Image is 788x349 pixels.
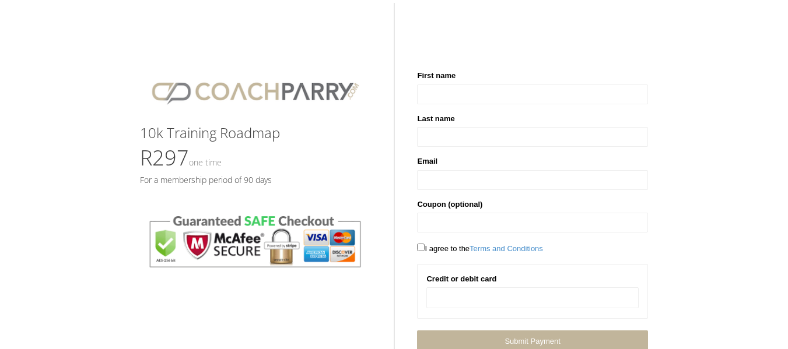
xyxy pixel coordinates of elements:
label: Email [417,156,437,167]
label: Credit or debit card [426,273,496,285]
label: First name [417,70,456,82]
small: One time [189,157,222,168]
label: Coupon (optional) [417,199,482,210]
a: Terms and Conditions [470,244,543,253]
h3: 10k Training Roadmap [140,125,370,140]
img: CPlogo.png [140,70,370,114]
span: I agree to the [417,244,542,253]
h5: For a membership period of 90 days [140,175,370,184]
span: Submit Payment [505,337,560,346]
iframe: Secure card payment input frame [434,293,631,303]
span: R297 [140,143,222,172]
label: Last name [417,113,454,125]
